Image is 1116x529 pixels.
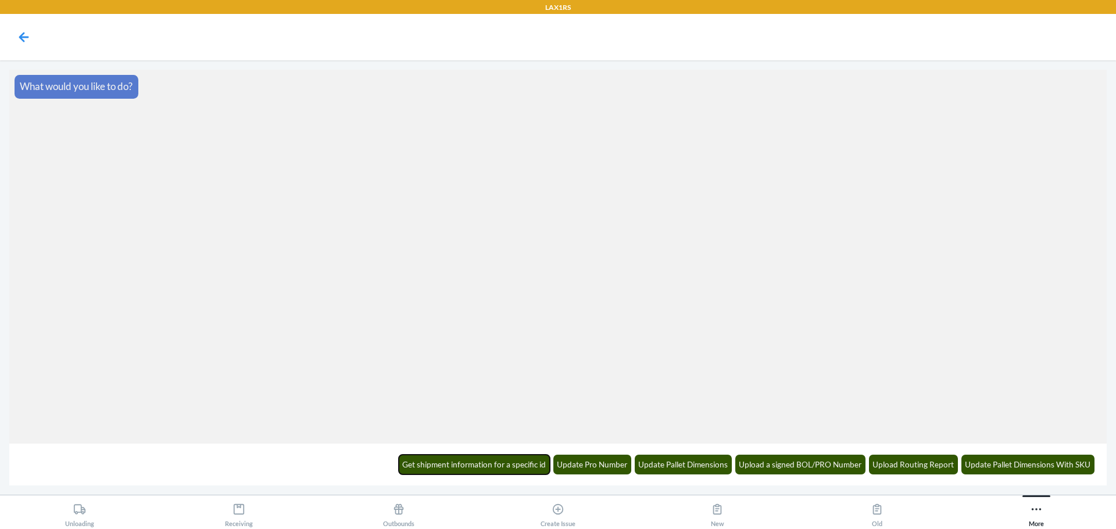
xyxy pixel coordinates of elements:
[319,495,478,527] button: Outbounds
[20,79,133,94] p: What would you like to do?
[711,498,724,527] div: New
[159,495,319,527] button: Receiving
[65,498,94,527] div: Unloading
[478,495,638,527] button: Create Issue
[545,2,571,13] p: LAX1RS
[797,495,956,527] button: Old
[541,498,575,527] div: Create Issue
[225,498,253,527] div: Receiving
[735,455,866,474] button: Upload a signed BOL/PRO Number
[553,455,632,474] button: Update Pro Number
[1029,498,1044,527] div: More
[957,495,1116,527] button: More
[383,498,414,527] div: Outbounds
[635,455,732,474] button: Update Pallet Dimensions
[399,455,550,474] button: Get shipment information for a specific id
[869,455,958,474] button: Upload Routing Report
[871,498,884,527] div: Old
[638,495,797,527] button: New
[961,455,1095,474] button: Update Pallet Dimensions With SKU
